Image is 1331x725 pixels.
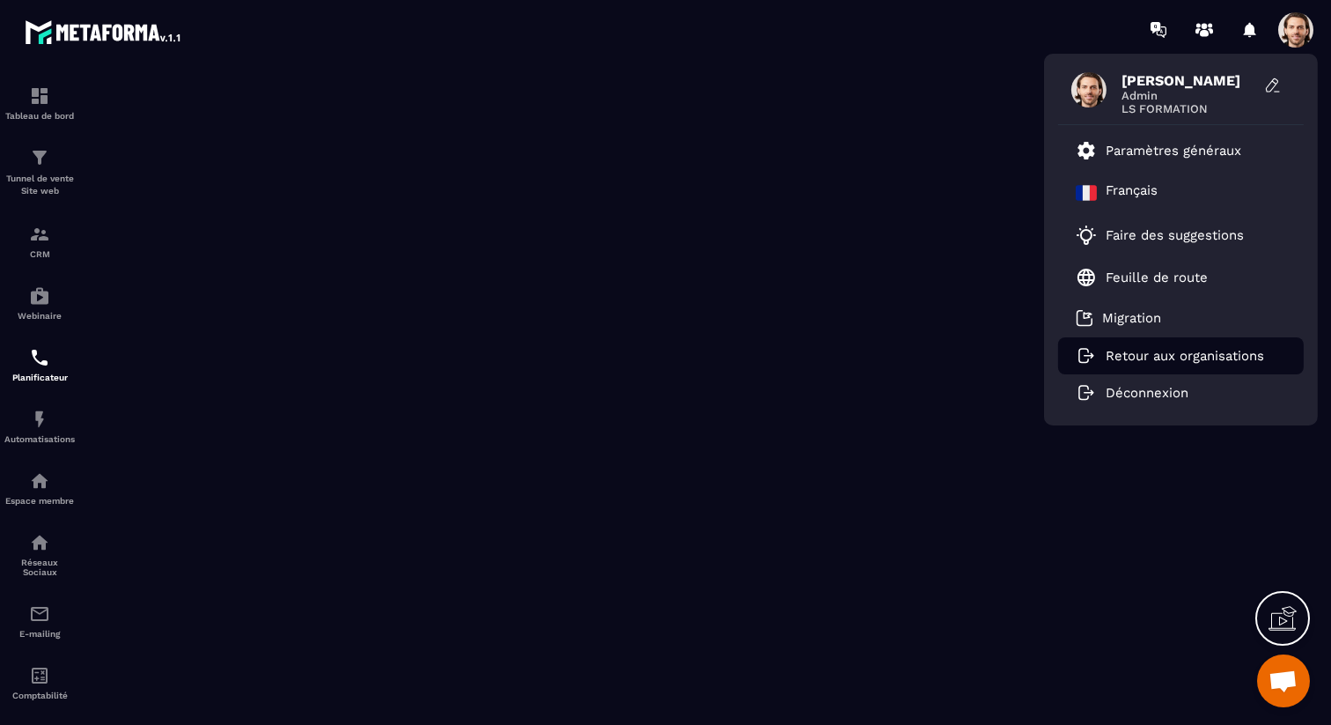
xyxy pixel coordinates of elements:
p: Retour aux organisations [1106,348,1264,364]
p: Automatisations [4,434,75,444]
img: automations [29,409,50,430]
img: formation [29,147,50,168]
p: E-mailing [4,629,75,639]
p: Tunnel de vente Site web [4,173,75,197]
p: Déconnexion [1106,385,1188,401]
p: Réseaux Sociaux [4,558,75,577]
span: Admin [1121,89,1254,102]
span: LS FORMATION [1121,102,1254,115]
a: formationformationTunnel de vente Site web [4,134,75,211]
p: Tableau de bord [4,111,75,121]
a: social-networksocial-networkRéseaux Sociaux [4,519,75,590]
a: Faire des suggestions [1076,225,1264,246]
img: formation [29,85,50,107]
p: Planificateur [4,373,75,382]
img: logo [25,16,183,48]
p: Faire des suggestions [1106,227,1244,243]
a: Retour aux organisations [1076,348,1264,364]
p: Comptabilité [4,691,75,700]
p: Français [1106,182,1158,203]
a: automationsautomationsEspace membre [4,457,75,519]
p: Migration [1102,310,1161,326]
span: [PERSON_NAME] [1121,72,1254,89]
p: Espace membre [4,496,75,506]
a: schedulerschedulerPlanificateur [4,334,75,396]
img: email [29,603,50,625]
a: emailemailE-mailing [4,590,75,652]
img: social-network [29,532,50,553]
p: Feuille de route [1106,270,1208,285]
a: Feuille de route [1076,267,1208,288]
a: automationsautomationsWebinaire [4,272,75,334]
p: Webinaire [4,311,75,321]
a: Paramètres généraux [1076,140,1241,161]
a: formationformationCRM [4,211,75,272]
img: automations [29,470,50,492]
div: Ouvrir le chat [1257,655,1310,707]
a: formationformationTableau de bord [4,72,75,134]
img: automations [29,285,50,307]
p: Paramètres généraux [1106,143,1241,159]
img: accountant [29,665,50,686]
a: accountantaccountantComptabilité [4,652,75,714]
p: CRM [4,249,75,259]
img: formation [29,224,50,245]
a: Migration [1076,309,1161,327]
img: scheduler [29,347,50,368]
a: automationsautomationsAutomatisations [4,396,75,457]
